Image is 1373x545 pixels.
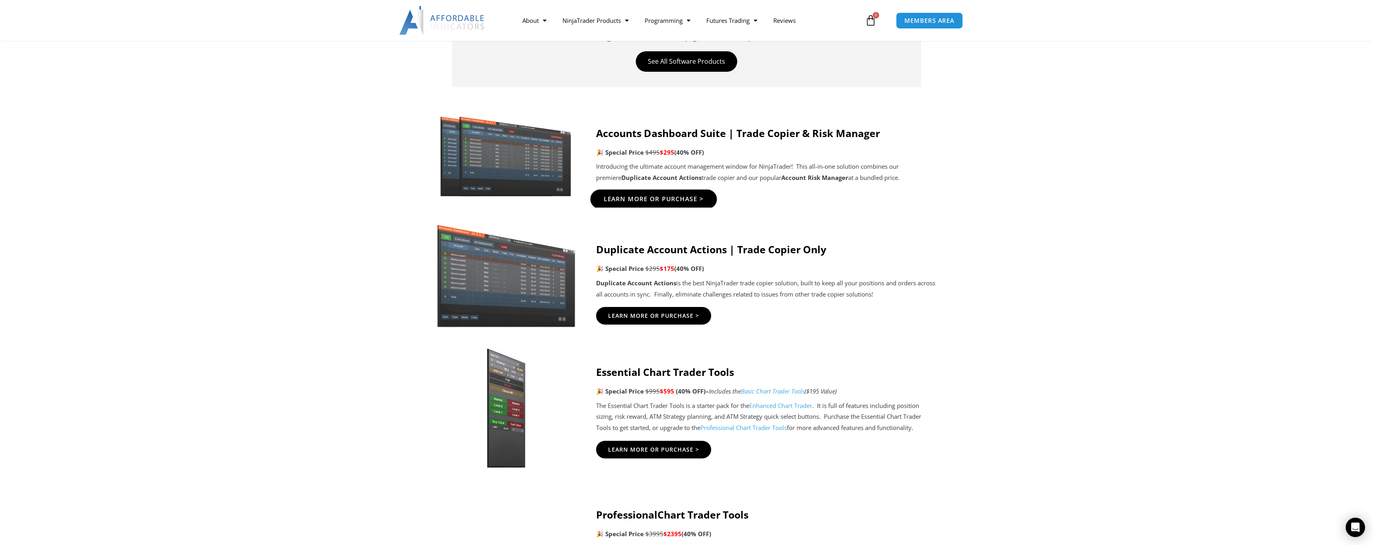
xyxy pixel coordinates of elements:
[514,11,863,30] nav: Menu
[657,508,748,521] strong: Chart Trader Tools
[700,424,787,432] a: Professional Chart Trader Tools
[904,18,954,24] span: MEMBERS AREA
[596,307,711,325] a: Learn More Or Purchase >
[596,530,644,538] strong: 🎉 Special Price
[709,387,837,395] i: Includes the ($195 Value)
[660,264,674,272] span: $175
[608,447,699,452] span: Learn More Or Purchase >
[873,12,879,18] span: 0
[660,148,674,156] span: $295
[674,264,704,272] b: (40% OFF)
[554,11,637,30] a: NinjaTrader Products
[645,264,660,272] span: $295
[645,148,660,156] span: $495
[596,126,880,140] strong: Accounts Dashboard Suite | Trade Copier & Risk Manager
[608,313,699,319] span: Learn More Or Purchase >
[590,190,717,209] a: Learn More Or Purchase >
[706,387,709,395] strong: –
[596,264,644,272] strong: 🎉 Special Price
[1346,518,1365,537] div: Open Intercom Messenger
[663,530,681,538] span: $2395
[596,509,937,521] h4: Professional
[660,387,674,395] span: $595
[765,11,804,30] a: Reviews
[896,12,963,29] a: MEMBERS AREA
[596,365,734,379] strong: Essential Chart Trader Tools
[436,113,576,198] img: Screenshot 2024-11-20 151221 | Affordable Indicators – NinjaTrader
[399,6,485,35] img: LogoAI | Affordable Indicators – NinjaTrader
[674,148,704,156] b: (40% OFF)
[853,9,888,32] a: 0
[672,33,685,42] a: Cart
[596,387,644,395] strong: 🎉 Special Price
[596,400,937,434] p: The Essential Chart Trader Tools is a starter pack for the . It is full of features including pos...
[741,387,805,395] a: Basic Chart Trader Tools
[621,174,702,182] strong: Duplicate Account Actions
[781,174,848,182] strong: Account Risk Manager
[603,196,704,202] span: Learn More Or Purchase >
[749,402,812,410] a: Enhanced Chart Trader
[698,11,765,30] a: Futures Trading
[645,387,660,395] span: $995
[637,11,698,30] a: Programming
[676,387,709,395] b: (40% OFF)
[636,51,737,72] a: See All Software Products
[645,530,663,538] span: $3995
[681,530,711,538] b: (40% OFF)
[436,216,576,327] img: Screenshot 2024-08-26 15414455555 | Affordable Indicators – NinjaTrader
[514,11,554,30] a: About
[596,243,937,255] h4: Duplicate Account Actions | Trade Copier Only
[596,441,711,458] a: Learn More Or Purchase >
[436,348,576,468] img: Essential-Chart-Trader-Toolsjpg | Affordable Indicators – NinjaTrader
[596,148,644,156] strong: 🎉 Special Price
[596,278,937,300] p: is the best NinjaTrader trade copier solution, built to keep all your positions and orders across...
[596,161,937,184] p: Introducing the ultimate account management window for NinjaTrader! This all-in-one solution comb...
[596,279,676,287] strong: Duplicate Account Actions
